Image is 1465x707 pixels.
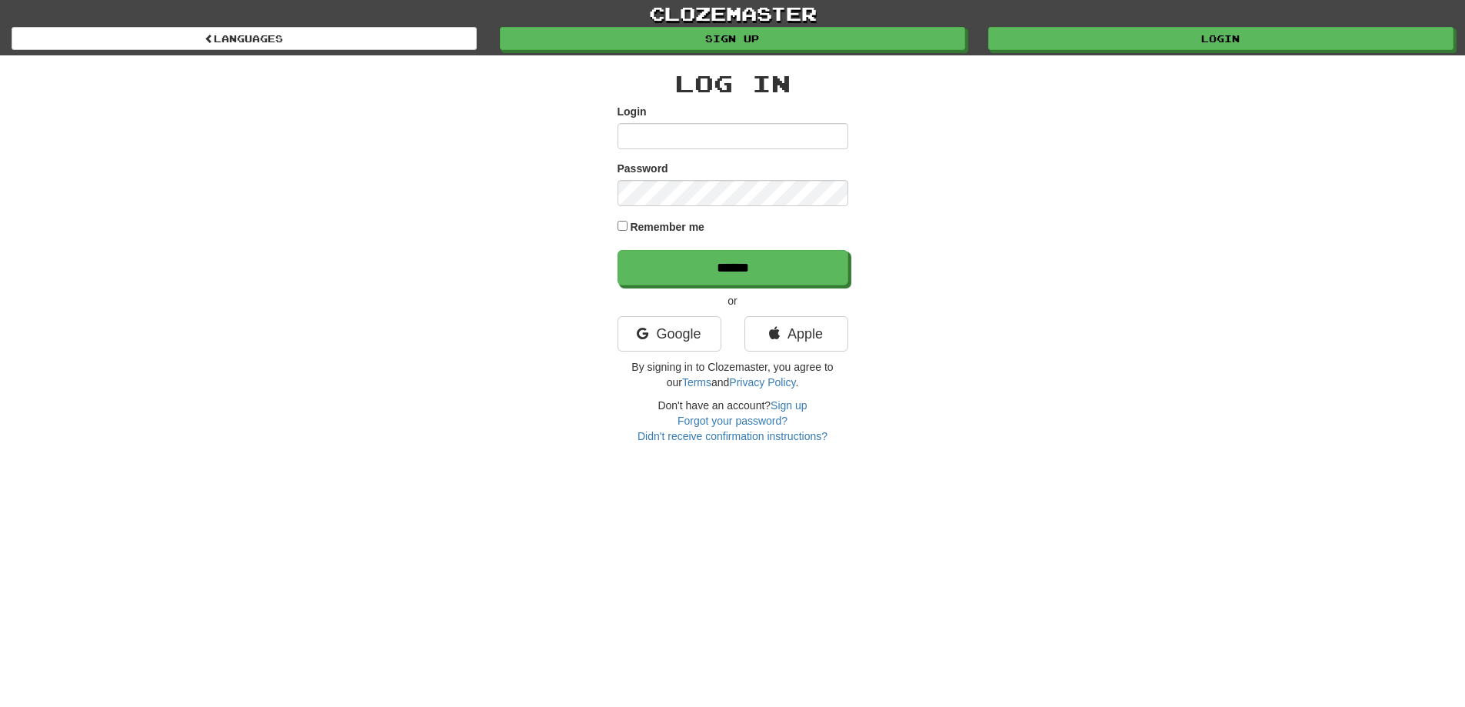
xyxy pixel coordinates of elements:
label: Remember me [630,219,704,235]
a: Languages [12,27,477,50]
a: Privacy Policy [729,376,795,389]
a: Terms [682,376,711,389]
a: Sign up [500,27,965,50]
label: Login [618,104,647,119]
a: Login [988,27,1453,50]
a: Apple [744,316,848,352]
div: Don't have an account? [618,398,848,444]
a: Didn't receive confirmation instructions? [638,430,827,442]
p: or [618,293,848,308]
label: Password [618,161,668,176]
a: Google [618,316,721,352]
p: By signing in to Clozemaster, you agree to our and . [618,359,848,390]
a: Sign up [771,399,807,412]
a: Forgot your password? [678,415,787,427]
h2: Log In [618,71,848,96]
